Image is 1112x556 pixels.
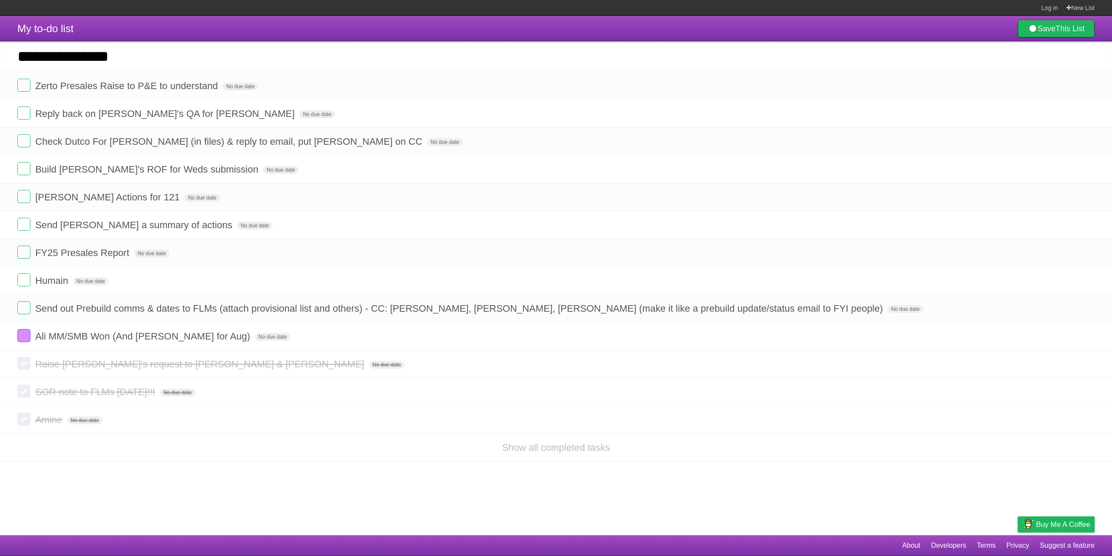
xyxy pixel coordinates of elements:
[17,329,30,342] label: Done
[17,218,30,231] label: Done
[17,134,30,147] label: Done
[1018,20,1095,37] a: SaveThis List
[17,273,30,286] label: Done
[160,389,195,396] span: No due date
[1018,516,1095,533] a: Buy me a coffee
[931,537,966,554] a: Developers
[427,138,463,146] span: No due date
[263,166,298,174] span: No due date
[17,162,30,175] label: Done
[17,79,30,92] label: Done
[255,333,290,341] span: No due date
[17,246,30,259] label: Done
[35,164,261,175] span: Build [PERSON_NAME]'s ROF for Weds submission
[17,301,30,314] label: Done
[237,222,272,230] span: No due date
[35,303,885,314] span: Send out Prebuild comms & dates to FLMs (attach provisional list and others) - CC: [PERSON_NAME],...
[35,220,235,230] span: Send [PERSON_NAME] a summary of actions
[17,107,30,120] label: Done
[299,110,334,118] span: No due date
[17,413,30,426] label: Done
[223,83,258,90] span: No due date
[35,331,252,342] span: Ali MM/SMB Won (And [PERSON_NAME] for Aug)
[902,537,920,554] a: About
[17,23,73,34] span: My to-do list
[35,80,220,91] span: Zerto Presales Raise to P&E to understand
[888,305,923,313] span: No due date
[17,190,30,203] label: Done
[17,357,30,370] label: Done
[35,136,424,147] span: Check Dutco For [PERSON_NAME] (in files) & reply to email, put [PERSON_NAME] on CC
[35,108,297,119] span: Reply back on [PERSON_NAME]'s QA for [PERSON_NAME]
[17,385,30,398] label: Done
[67,416,103,424] span: No due date
[1056,24,1085,33] b: This List
[1040,537,1095,554] a: Suggest a feature
[1022,517,1034,532] img: Buy me a coffee
[35,359,366,370] span: Raise [PERSON_NAME]'s request to [PERSON_NAME] & [PERSON_NAME]
[35,386,157,397] span: SOR note to FLMs [DATE]!!!
[35,275,70,286] span: Humain
[1036,517,1090,532] span: Buy me a coffee
[185,194,220,202] span: No due date
[502,442,610,453] a: Show all completed tasks
[35,192,182,203] span: [PERSON_NAME] Actions for 121
[134,250,169,257] span: No due date
[977,537,996,554] a: Terms
[35,414,64,425] span: Amine
[35,247,131,258] span: FY25 Presales Report
[73,277,108,285] span: No due date
[1006,537,1029,554] a: Privacy
[369,361,404,369] span: No due date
